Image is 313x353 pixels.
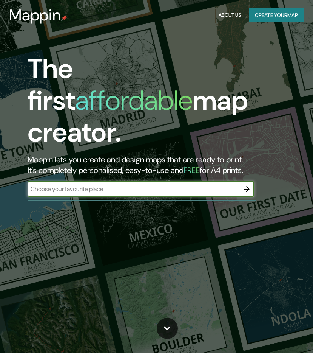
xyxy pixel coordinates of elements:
h1: affordable [75,83,193,118]
h3: Mappin [9,6,61,24]
input: Choose your favourite place [28,185,239,193]
h1: The first map creator. [28,53,278,154]
button: Create yourmap [249,8,304,22]
h2: Mappin lets you create and design maps that are ready to print. It's completely personalised, eas... [28,154,278,176]
img: mappin-pin [61,15,67,21]
h5: FREE [183,165,200,176]
button: About Us [217,8,243,22]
